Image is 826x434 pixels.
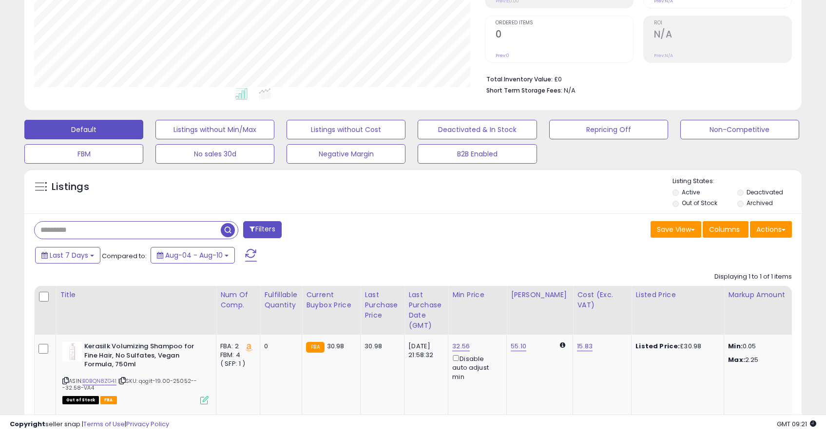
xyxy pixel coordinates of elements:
[703,221,749,238] button: Columns
[560,342,565,348] i: Calculated using Dynamic Max Price.
[418,120,537,139] button: Deactivated & In Stock
[408,342,441,359] div: [DATE] 21:58:32
[654,20,791,26] span: ROI
[365,290,400,321] div: Last Purchase Price
[102,251,147,261] span: Compared to:
[672,177,802,186] p: Listing States:
[62,342,82,361] img: 31P9-y8pekL._SL40_.jpg
[264,342,294,351] div: 0
[496,29,633,42] h2: 0
[747,199,773,207] label: Archived
[243,221,281,238] button: Filters
[728,341,743,351] strong: Min:
[220,359,252,368] div: ( SFP: 1 )
[511,341,526,351] a: 55.10
[635,341,680,351] b: Listed Price:
[220,290,256,310] div: Num of Comp.
[264,290,298,310] div: Fulfillable Quantity
[52,180,89,194] h5: Listings
[496,20,633,26] span: Ordered Items
[100,396,117,404] span: FBA
[62,377,197,392] span: | SKU: qogit-19.00-25052---32.58-VA4
[165,250,223,260] span: Aug-04 - Aug-10
[680,120,799,139] button: Non-Competitive
[50,250,88,260] span: Last 7 Days
[84,342,203,372] b: Kerasilk Volumizing Shampoo for Fine Hair, No Sulfates, Vegan Formula, 750ml
[287,144,405,164] button: Negative Margin
[549,120,668,139] button: Repricing Off
[651,221,701,238] button: Save View
[155,120,274,139] button: Listings without Min/Max
[635,342,716,351] div: £30.98
[511,290,569,300] div: [PERSON_NAME]
[60,290,212,300] div: Title
[306,342,324,353] small: FBA
[306,290,356,310] div: Current Buybox Price
[155,144,274,164] button: No sales 30d
[126,419,169,429] a: Privacy Policy
[577,341,593,351] a: 15.83
[82,377,116,385] a: B0BQN8ZG41
[747,188,783,196] label: Deactivated
[728,342,809,351] p: 0.05
[220,342,252,351] div: FBA: 2
[365,342,397,351] div: 30.98
[418,144,537,164] button: B2B Enabled
[714,272,792,282] div: Displaying 1 to 1 of 1 items
[728,356,809,364] p: 2.25
[83,419,125,429] a: Terms of Use
[654,53,673,58] small: Prev: N/A
[728,355,745,364] strong: Max:
[24,144,143,164] button: FBM
[62,342,209,403] div: ASIN:
[496,53,509,58] small: Prev: 0
[635,290,720,300] div: Listed Price
[709,225,740,234] span: Columns
[62,396,99,404] span: All listings that are currently out of stock and unavailable for purchase on Amazon
[728,290,812,300] div: Markup Amount
[151,247,235,264] button: Aug-04 - Aug-10
[452,290,502,300] div: Min Price
[287,120,405,139] button: Listings without Cost
[564,86,576,95] span: N/A
[10,420,169,429] div: seller snap | |
[35,247,100,264] button: Last 7 Days
[220,351,252,359] div: FBM: 4
[452,341,470,351] a: 32.56
[452,353,499,381] div: Disable auto adjust min
[486,86,562,94] b: Short Term Storage Fees:
[24,120,143,139] button: Default
[10,419,45,429] strong: Copyright
[408,290,444,331] div: Last Purchase Date (GMT)
[750,221,792,238] button: Actions
[654,29,791,42] h2: N/A
[486,73,785,84] li: £0
[777,419,816,429] span: 2025-08-18 09:21 GMT
[682,188,700,196] label: Active
[682,199,717,207] label: Out of Stock
[577,290,627,310] div: Cost (Exc. VAT)
[327,341,345,351] span: 30.98
[486,75,553,83] b: Total Inventory Value:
